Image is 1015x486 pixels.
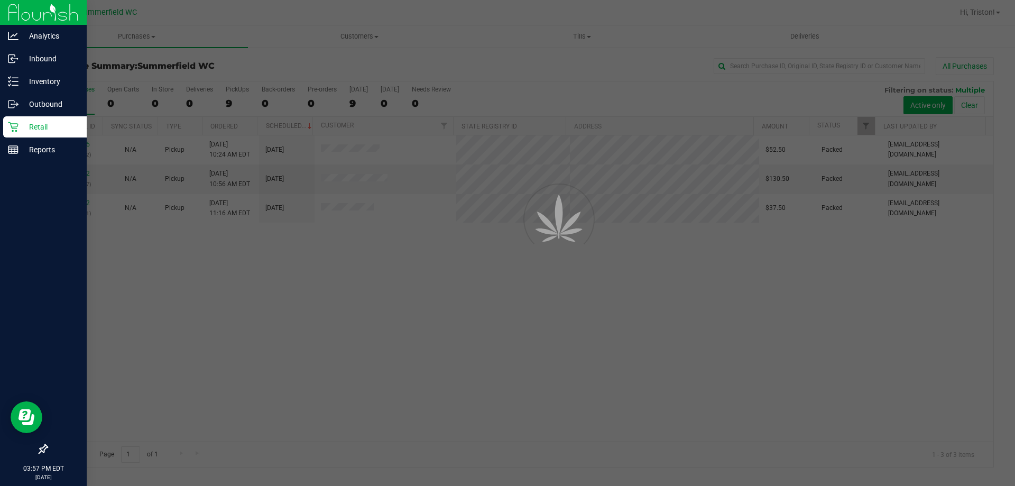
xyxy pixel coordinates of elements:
[5,464,82,473] p: 03:57 PM EDT
[19,52,82,65] p: Inbound
[19,30,82,42] p: Analytics
[8,99,19,109] inline-svg: Outbound
[19,121,82,133] p: Retail
[11,401,42,433] iframe: Resource center
[5,473,82,481] p: [DATE]
[19,75,82,88] p: Inventory
[19,143,82,156] p: Reports
[8,76,19,87] inline-svg: Inventory
[8,144,19,155] inline-svg: Reports
[19,98,82,111] p: Outbound
[8,31,19,41] inline-svg: Analytics
[8,53,19,64] inline-svg: Inbound
[8,122,19,132] inline-svg: Retail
